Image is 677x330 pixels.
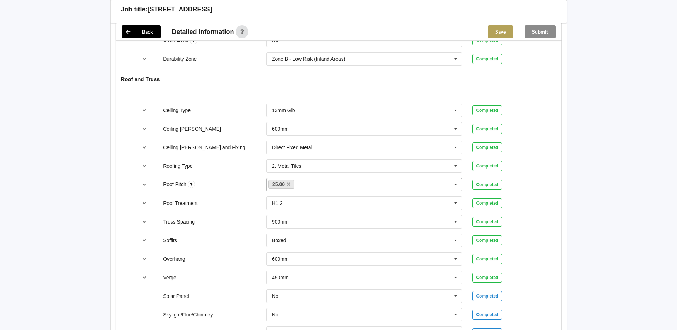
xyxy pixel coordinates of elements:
[163,293,189,299] label: Solar Panel
[137,178,151,191] button: reference-toggle
[272,38,278,43] div: N0
[163,163,192,169] label: Roofing Type
[472,235,502,245] div: Completed
[272,201,283,206] div: H1.2
[272,256,289,261] div: 600mm
[272,275,289,280] div: 450mm
[272,164,301,169] div: 2. Metal Tiles
[472,310,502,320] div: Completed
[268,180,295,189] a: 25.00
[163,181,187,187] label: Roof Pitch
[272,126,289,131] div: 600mm
[121,5,148,14] h3: Job title:
[137,234,151,247] button: reference-toggle
[137,141,151,154] button: reference-toggle
[137,104,151,117] button: reference-toggle
[472,54,502,64] div: Completed
[148,5,212,14] h3: [STREET_ADDRESS]
[472,142,502,152] div: Completed
[163,219,195,225] label: Truss Spacing
[121,76,556,82] h4: Roof and Truss
[272,294,278,299] div: No
[472,105,502,115] div: Completed
[137,215,151,228] button: reference-toggle
[163,56,197,62] label: Durability Zone
[472,124,502,134] div: Completed
[163,256,185,262] label: Overhang
[472,198,502,208] div: Completed
[163,145,245,150] label: Ceiling [PERSON_NAME] and Fixing
[137,160,151,172] button: reference-toggle
[163,237,177,243] label: Soffits
[472,291,502,301] div: Completed
[272,238,286,243] div: Boxed
[272,312,278,317] div: No
[172,29,234,35] span: Detailed information
[163,200,198,206] label: Roof Treatment
[472,254,502,264] div: Completed
[272,219,289,224] div: 900mm
[137,52,151,65] button: reference-toggle
[137,252,151,265] button: reference-toggle
[163,275,176,280] label: Verge
[488,25,513,38] button: Save
[163,126,221,132] label: Ceiling [PERSON_NAME]
[122,25,161,38] button: Back
[272,145,312,150] div: Direct Fixed Metal
[472,161,502,171] div: Completed
[472,217,502,227] div: Completed
[137,197,151,210] button: reference-toggle
[137,122,151,135] button: reference-toggle
[472,180,502,190] div: Completed
[272,56,345,61] div: Zone B - Low Risk (Inland Areas)
[163,107,191,113] label: Ceiling Type
[272,108,295,113] div: 13mm Gib
[137,271,151,284] button: reference-toggle
[472,272,502,282] div: Completed
[163,312,213,317] label: Skylight/Flue/Chimney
